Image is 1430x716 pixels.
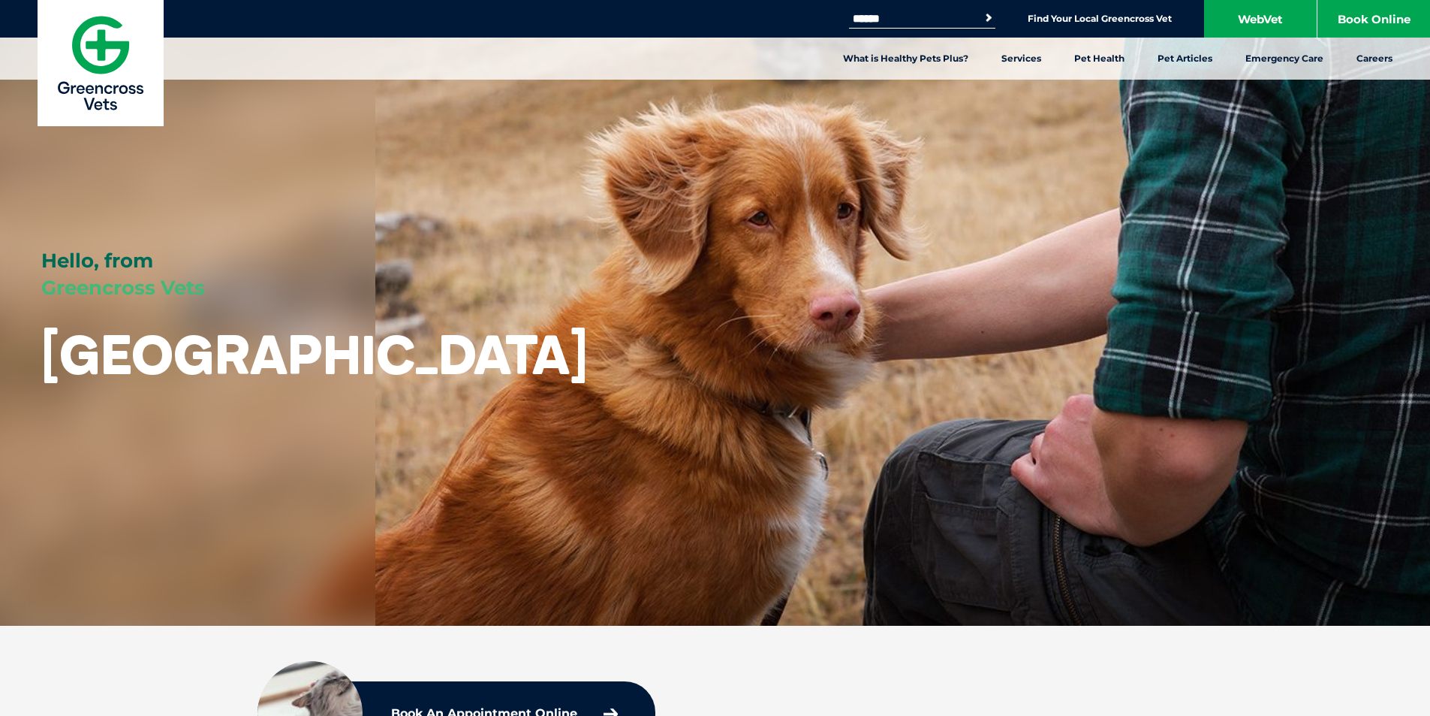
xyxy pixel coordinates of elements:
h1: [GEOGRAPHIC_DATA] [41,325,588,384]
span: Hello, from [41,249,153,273]
a: Careers [1340,38,1409,80]
a: Pet Health [1058,38,1141,80]
a: What is Healthy Pets Plus? [826,38,985,80]
a: Find Your Local Greencross Vet [1028,13,1172,25]
span: Greencross Vets [41,276,205,300]
a: Pet Articles [1141,38,1229,80]
a: Emergency Care [1229,38,1340,80]
button: Search [981,11,996,26]
a: Services [985,38,1058,80]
